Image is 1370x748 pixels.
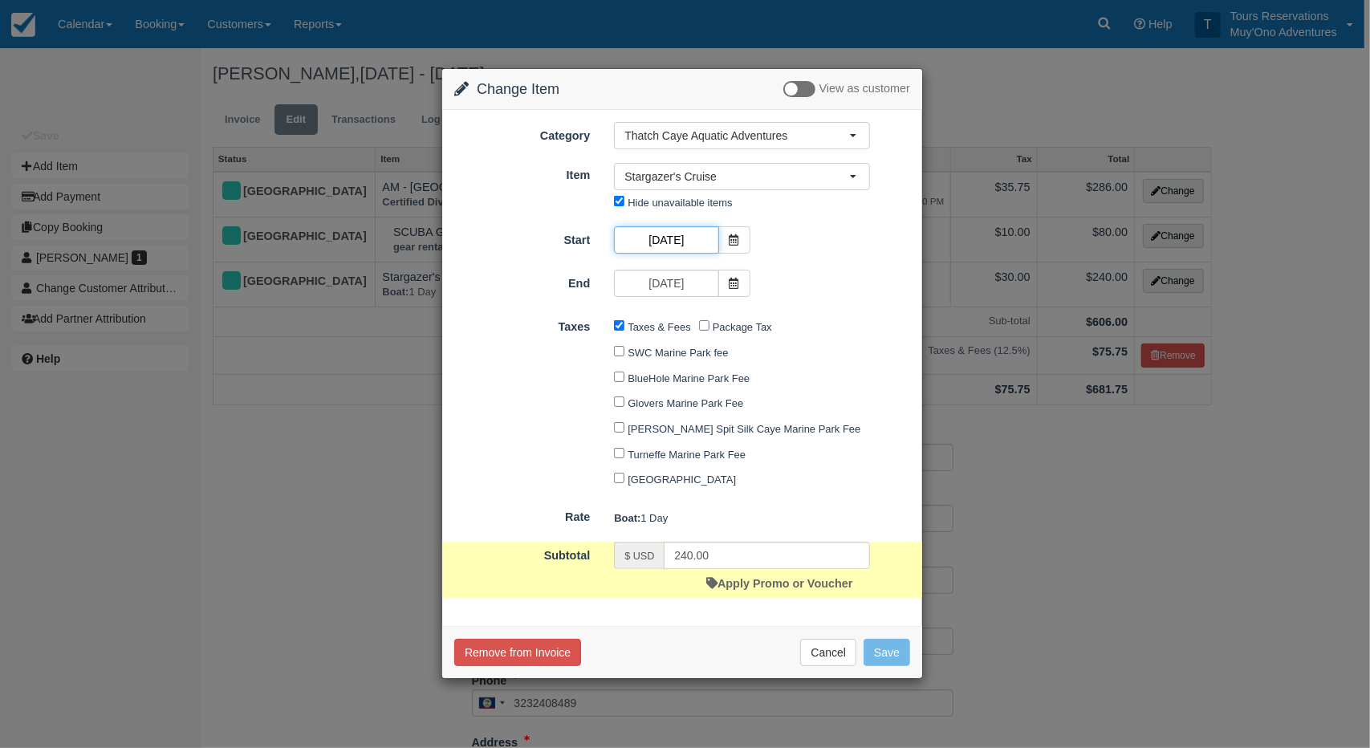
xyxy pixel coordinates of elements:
[442,161,602,184] label: Item
[800,639,856,666] button: Cancel
[628,474,736,486] label: [GEOGRAPHIC_DATA]
[442,503,602,526] label: Rate
[628,197,732,209] label: Hide unavailable items
[628,347,728,359] label: SWC Marine Park fee
[477,81,559,97] span: Change Item
[624,551,654,562] small: $ USD
[624,128,849,144] span: Thatch Caye Aquatic Adventures
[442,542,602,564] label: Subtotal
[864,639,910,666] button: Save
[628,449,746,461] label: Turneffe Marine Park Fee
[602,505,922,531] div: 1 Day
[628,423,860,435] label: [PERSON_NAME] Spit Silk Caye Marine Park Fee
[624,169,849,185] span: Stargazer's Cruise
[442,270,602,292] label: End
[614,163,870,190] button: Stargazer's Cruise
[628,372,750,384] label: BlueHole Marine Park Fee
[442,226,602,249] label: Start
[706,577,852,590] a: Apply Promo or Voucher
[628,321,690,333] label: Taxes & Fees
[614,512,640,524] strong: Boat
[819,83,910,96] span: View as customer
[442,122,602,144] label: Category
[713,321,772,333] label: Package Tax
[454,639,581,666] button: Remove from Invoice
[628,397,743,409] label: Glovers Marine Park Fee
[614,122,870,149] button: Thatch Caye Aquatic Adventures
[442,313,602,335] label: Taxes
